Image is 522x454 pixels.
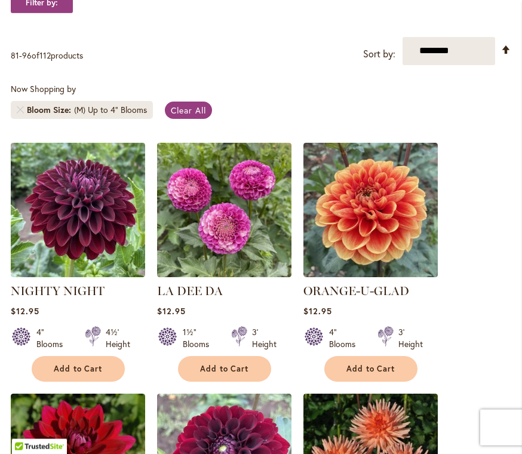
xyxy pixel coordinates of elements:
a: Remove Bloom Size (M) Up to 4" Blooms [17,107,24,114]
a: La Dee Da [157,269,291,280]
span: 96 [22,50,32,62]
span: Add to Cart [54,364,103,375]
a: Clear All [165,102,212,119]
img: Nighty Night [11,143,145,278]
span: Clear All [171,105,206,116]
div: 4½' Height [106,327,130,351]
span: Bloom Size [27,105,74,116]
span: Add to Cart [346,364,395,375]
img: Orange-U-Glad [303,143,438,278]
span: 112 [39,50,51,62]
a: Orange-U-Glad [303,269,438,280]
img: La Dee Da [157,143,291,278]
a: LA DEE DA [157,284,223,299]
span: $12.95 [157,306,186,317]
iframe: Launch Accessibility Center [9,412,42,445]
p: - of products [11,47,83,66]
span: 81 [11,50,19,62]
div: 1½" Blooms [183,327,217,351]
div: 4" Blooms [36,327,70,351]
a: ORANGE-U-GLAD [303,284,409,299]
div: (M) Up to 4" Blooms [74,105,147,116]
span: Now Shopping by [11,84,76,95]
div: 3' Height [398,327,423,351]
a: Nighty Night [11,269,145,280]
button: Add to Cart [324,357,417,382]
button: Add to Cart [178,357,271,382]
a: NIGHTY NIGHT [11,284,105,299]
span: $12.95 [11,306,39,317]
span: Add to Cart [200,364,249,375]
label: Sort by: [363,44,395,66]
div: 4" Blooms [329,327,363,351]
span: $12.95 [303,306,332,317]
button: Add to Cart [32,357,125,382]
div: 3' Height [252,327,277,351]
